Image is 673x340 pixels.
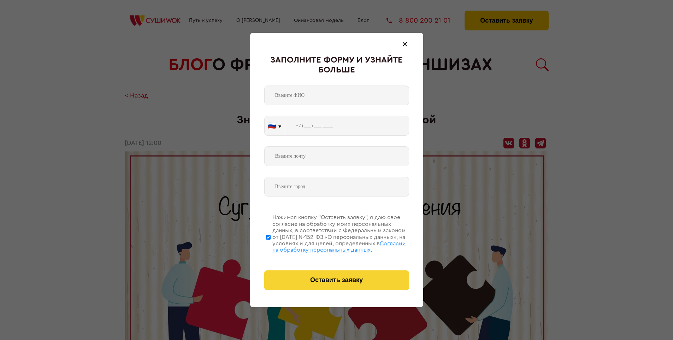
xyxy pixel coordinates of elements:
button: 🇷🇺 [265,116,285,135]
input: +7 (___) ___-____ [285,116,409,136]
span: Согласии на обработку персональных данных [272,241,406,253]
input: Введите ФИО [264,86,409,105]
div: Нажимая кнопку “Оставить заявку”, я даю свое согласие на обработку моих персональных данных, в со... [272,214,409,253]
button: Оставить заявку [264,270,409,290]
div: Заполните форму и узнайте больше [264,55,409,75]
input: Введите почту [264,146,409,166]
input: Введите город [264,177,409,197]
